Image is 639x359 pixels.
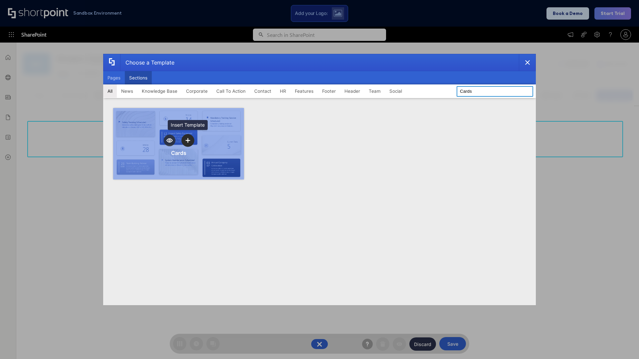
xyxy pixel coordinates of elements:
button: Corporate [182,84,212,98]
button: Header [340,84,364,98]
button: All [103,84,117,98]
div: template selector [103,54,536,305]
button: Pages [103,71,125,84]
button: Contact [250,84,276,98]
div: Choose a Template [120,54,174,71]
button: Knowledge Base [137,84,182,98]
input: Search [457,86,533,97]
button: Call To Action [212,84,250,98]
button: Sections [125,71,152,84]
button: Features [291,84,318,98]
iframe: Chat Widget [606,327,639,359]
button: Social [385,84,406,98]
button: Team [364,84,385,98]
button: News [117,84,137,98]
button: HR [276,84,291,98]
button: Footer [318,84,340,98]
div: Cards [171,150,186,156]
